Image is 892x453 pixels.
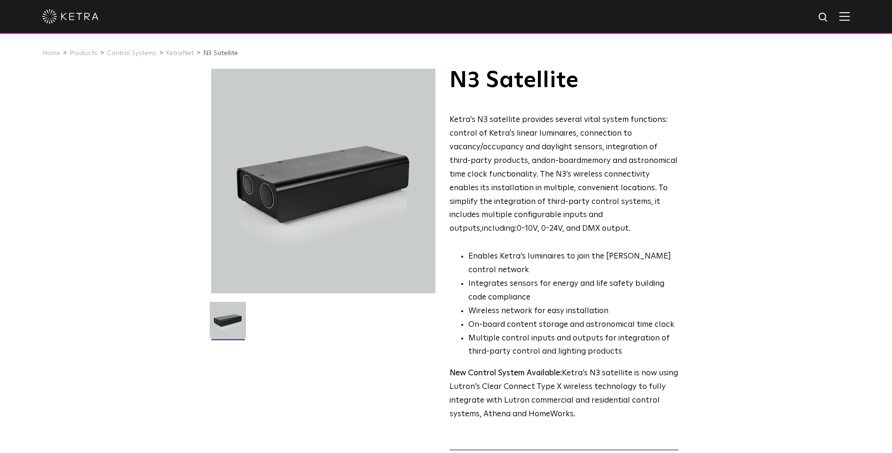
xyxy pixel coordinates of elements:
[468,305,679,318] li: Wireless network for easy installation
[468,318,679,332] li: On-board content storage and astronomical time clock
[70,50,97,57] a: Products
[468,250,679,277] li: Enables Ketra’s luminaires to join the [PERSON_NAME] control network
[450,369,562,377] strong: New Control System Available:
[450,69,679,92] h1: N3 Satellite
[107,50,157,57] a: Control Systems
[203,50,238,57] a: N3 Satellite
[468,332,679,359] li: Multiple control inputs and outputs for integration of third-party control and lighting products
[468,277,679,305] li: Integrates sensors for energy and life safety building code compliance
[546,157,581,165] g: on-board
[210,302,246,345] img: N3-Controller-2021-Web-Square
[839,12,850,21] img: Hamburger%20Nav.svg
[450,367,679,421] p: Ketra’s N3 satellite is now using Lutron’s Clear Connect Type X wireless technology to fully inte...
[42,9,99,24] img: ketra-logo-2019-white
[818,12,829,24] img: search icon
[482,225,517,233] g: including:
[450,113,679,236] p: Ketra’s N3 satellite provides several vital system functions: control of Ketra's linear luminaire...
[42,50,60,57] a: Home
[166,50,194,57] a: KetraNet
